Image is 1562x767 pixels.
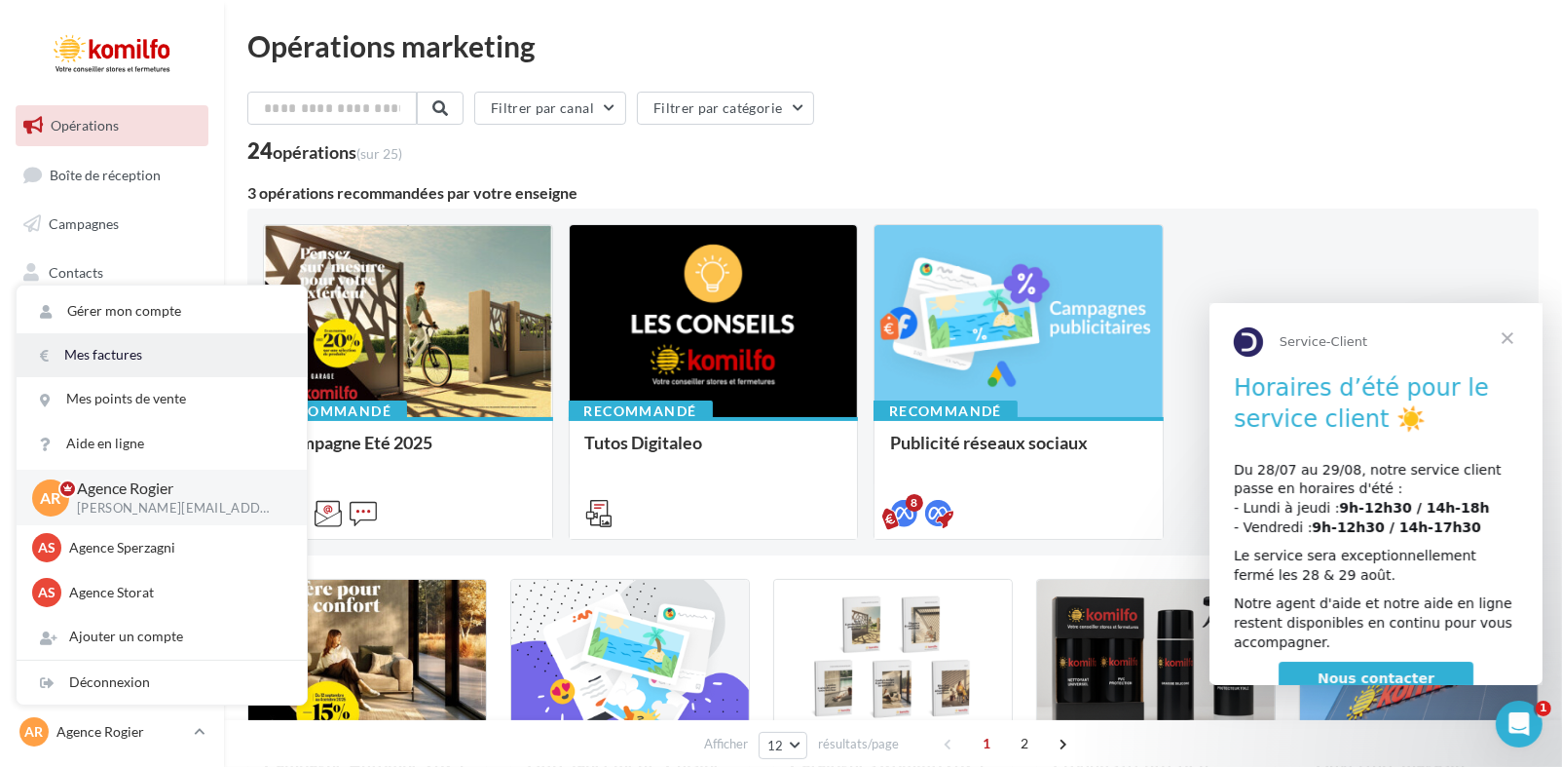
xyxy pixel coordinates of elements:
[279,432,432,453] span: Campagne Eté 2025
[17,422,307,466] a: Aide en ligne
[69,583,283,602] p: Agence Storat
[69,359,264,394] a: Nous contacter
[56,722,186,742] p: Agence Rogier
[474,92,626,125] button: Filtrer par canal
[17,661,307,705] div: Déconnexion
[263,401,407,422] div: Recommandé
[17,615,307,659] div: Ajouter un compte
[51,117,119,134] span: Opérations
[49,264,103,281] span: Contacts
[17,289,307,333] a: Gérer mon compte
[637,92,814,125] button: Filtrer par catégorie
[12,105,212,146] a: Opérations
[890,432,1088,453] span: Publicité réseaux sociaux
[50,166,161,182] span: Boîte de réception
[569,401,713,422] div: Recommandé
[108,367,225,383] span: Nous contacter
[247,31,1539,60] div: Opérations marketing
[1496,701,1543,748] iframe: Intercom live chat
[41,486,61,509] span: AR
[874,401,1018,422] div: Recommandé
[767,738,784,753] span: 12
[906,494,923,512] div: 8
[971,728,1002,759] span: 1
[247,185,1539,201] div: 3 opérations recommandées par votre enseigne
[273,143,402,161] div: opérations
[77,478,276,500] p: Agence Rogier
[585,432,703,453] span: Tutos Digitaleo
[356,145,402,162] span: (sur 25)
[759,732,808,759] button: 12
[25,722,44,742] span: AR
[17,377,307,421] a: Mes points de vente
[38,538,56,557] span: AS
[38,583,56,602] span: AS
[704,735,748,753] span: Afficher
[818,735,899,753] span: résultats/page
[17,333,307,377] a: Mes factures
[12,154,212,196] a: Boîte de réception
[1209,303,1543,685] iframe: Intercom live chat message
[49,215,119,232] span: Campagnes
[69,538,283,557] p: Agence Sperzagni
[247,140,402,162] div: 24
[16,713,208,750] a: AR Agence Rogier
[77,500,276,518] p: [PERSON_NAME][EMAIL_ADDRESS][DOMAIN_NAME]
[12,252,212,293] a: Contacts
[12,301,212,342] a: Médiathèque
[1009,728,1040,759] span: 2
[1536,701,1551,716] span: 1
[12,204,212,245] a: Campagnes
